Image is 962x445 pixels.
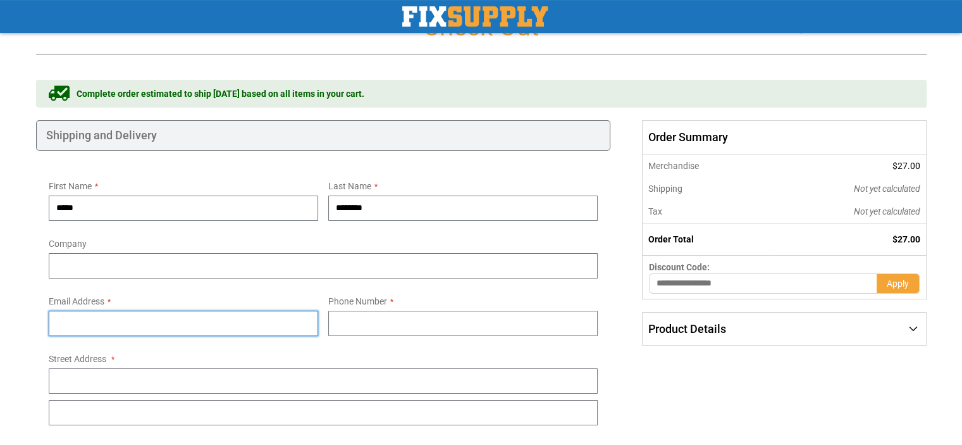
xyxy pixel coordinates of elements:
[833,20,927,34] a: [PHONE_NUMBER]
[49,354,106,364] span: Street Address
[402,6,548,27] a: store logo
[642,120,926,154] span: Order Summary
[854,184,920,194] span: Not yet calculated
[328,181,371,191] span: Last Name
[757,21,927,34] h3: Need help? Call
[328,296,387,306] span: Phone Number
[643,200,768,223] th: Tax
[877,273,920,294] button: Apply
[887,279,909,289] span: Apply
[892,234,920,244] span: $27.00
[643,154,768,177] th: Merchandise
[49,181,92,191] span: First Name
[649,262,710,272] span: Discount Code:
[49,296,104,306] span: Email Address
[892,161,920,171] span: $27.00
[854,206,920,216] span: Not yet calculated
[648,322,726,335] span: Product Details
[77,87,364,100] span: Complete order estimated to ship [DATE] based on all items in your cart.
[648,234,694,244] strong: Order Total
[648,184,682,194] span: Shipping
[36,120,611,151] div: Shipping and Delivery
[36,13,927,41] h1: Check Out
[49,239,87,249] span: Company
[402,6,548,27] img: Fix Industrial Supply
